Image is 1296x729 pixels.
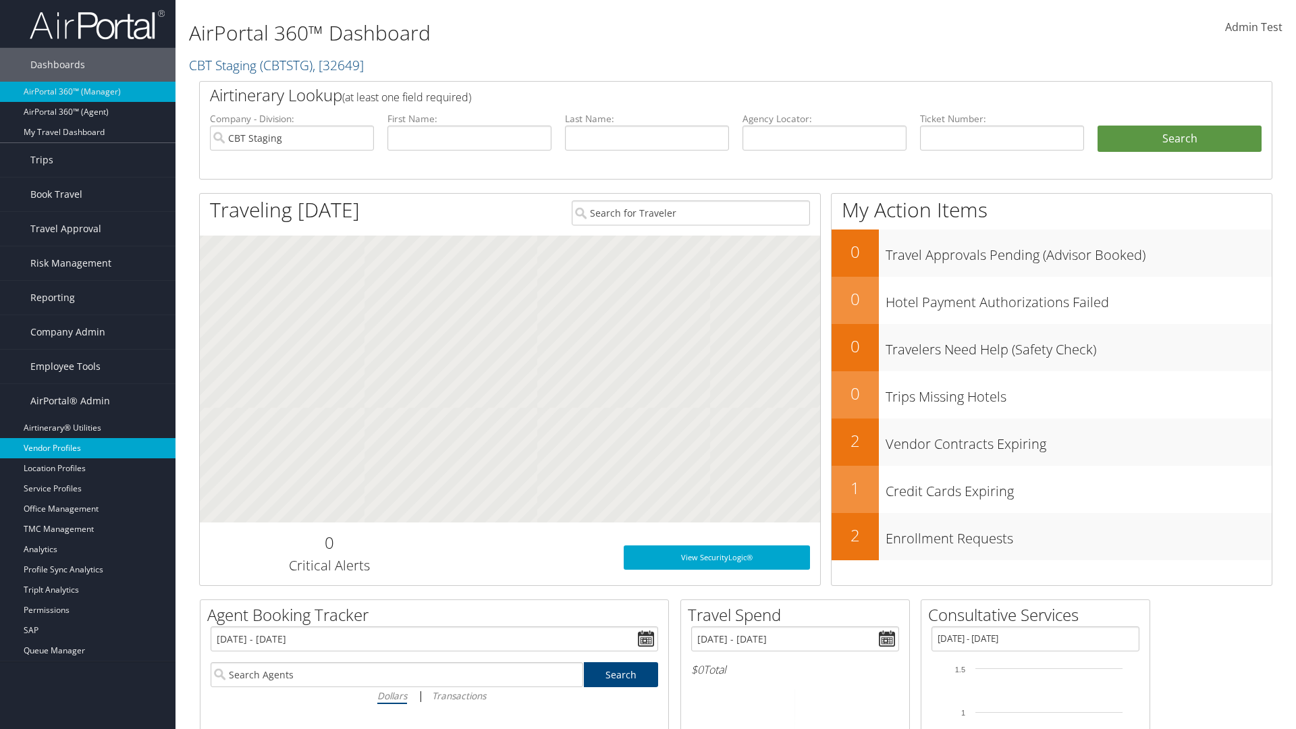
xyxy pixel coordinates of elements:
[832,513,1272,560] a: 2Enrollment Requests
[832,418,1272,466] a: 2Vendor Contracts Expiring
[210,556,448,575] h3: Critical Alerts
[955,666,965,674] tspan: 1.5
[1225,7,1282,49] a: Admin Test
[886,381,1272,406] h3: Trips Missing Hotels
[832,240,879,263] h2: 0
[1098,126,1262,153] button: Search
[30,178,82,211] span: Book Travel
[30,246,111,280] span: Risk Management
[584,662,659,687] a: Search
[432,689,486,702] i: Transactions
[832,382,879,405] h2: 0
[742,112,907,126] label: Agency Locator:
[30,281,75,315] span: Reporting
[260,56,313,74] span: ( CBTSTG )
[30,315,105,349] span: Company Admin
[387,112,551,126] label: First Name:
[832,466,1272,513] a: 1Credit Cards Expiring
[886,522,1272,548] h3: Enrollment Requests
[928,603,1150,626] h2: Consultative Services
[832,277,1272,324] a: 0Hotel Payment Authorizations Failed
[624,545,810,570] a: View SecurityLogic®
[886,475,1272,501] h3: Credit Cards Expiring
[30,48,85,82] span: Dashboards
[30,143,53,177] span: Trips
[210,112,374,126] label: Company - Division:
[832,477,879,500] h2: 1
[691,662,703,677] span: $0
[210,531,448,554] h2: 0
[189,56,364,74] a: CBT Staging
[832,288,879,310] h2: 0
[377,689,407,702] i: Dollars
[961,709,965,717] tspan: 1
[832,524,879,547] h2: 2
[30,212,101,246] span: Travel Approval
[832,371,1272,418] a: 0Trips Missing Hotels
[688,603,909,626] h2: Travel Spend
[210,84,1172,107] h2: Airtinerary Lookup
[30,9,165,40] img: airportal-logo.png
[1225,20,1282,34] span: Admin Test
[886,239,1272,265] h3: Travel Approvals Pending (Advisor Booked)
[189,19,918,47] h1: AirPortal 360™ Dashboard
[832,230,1272,277] a: 0Travel Approvals Pending (Advisor Booked)
[207,603,668,626] h2: Agent Booking Tracker
[210,196,360,224] h1: Traveling [DATE]
[920,112,1084,126] label: Ticket Number:
[832,429,879,452] h2: 2
[30,350,101,383] span: Employee Tools
[886,286,1272,312] h3: Hotel Payment Authorizations Failed
[211,662,583,687] input: Search Agents
[30,384,110,418] span: AirPortal® Admin
[565,112,729,126] label: Last Name:
[886,428,1272,454] h3: Vendor Contracts Expiring
[342,90,471,105] span: (at least one field required)
[832,335,879,358] h2: 0
[572,200,810,225] input: Search for Traveler
[211,687,658,704] div: |
[832,196,1272,224] h1: My Action Items
[832,324,1272,371] a: 0Travelers Need Help (Safety Check)
[313,56,364,74] span: , [ 32649 ]
[886,333,1272,359] h3: Travelers Need Help (Safety Check)
[691,662,899,677] h6: Total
